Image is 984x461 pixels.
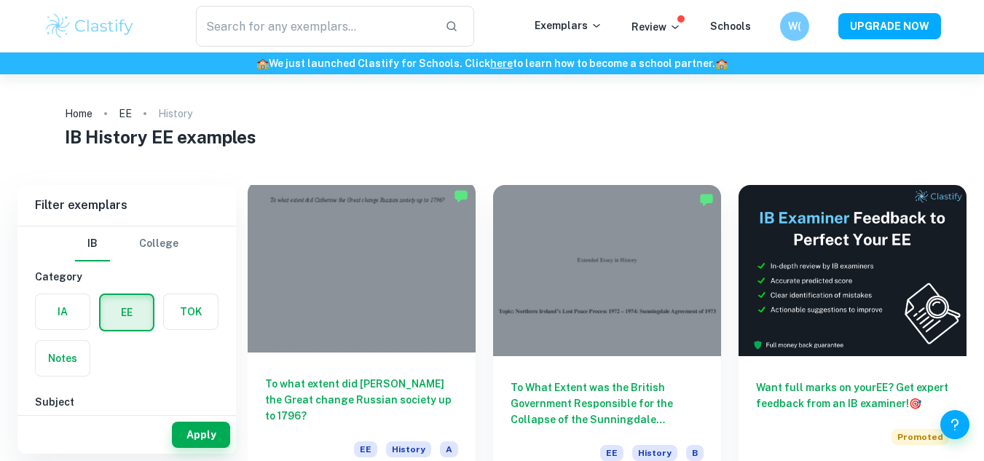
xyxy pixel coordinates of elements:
h6: Want full marks on your EE ? Get expert feedback from an IB examiner! [756,379,949,411]
div: Filter type choice [75,226,178,261]
a: Schools [710,20,751,32]
h6: Subject [35,394,219,410]
span: 🎯 [909,398,921,409]
button: Apply [172,422,230,448]
button: UPGRADE NOW [838,13,941,39]
button: IB [75,226,110,261]
span: History [386,441,431,457]
button: EE [101,295,153,330]
h6: To what extent did [PERSON_NAME] the Great change Russian society up to 1796? [265,376,458,424]
img: Thumbnail [739,185,967,356]
button: Help and Feedback [940,410,969,439]
h6: We just launched Clastify for Schools. Click to learn how to become a school partner. [3,55,981,71]
img: Marked [699,192,714,207]
span: Promoted [891,429,949,445]
p: Exemplars [535,17,602,34]
h1: IB History EE examples [65,124,919,150]
input: Search for any exemplars... [196,6,434,47]
img: Marked [454,189,468,203]
span: A [440,441,458,457]
h6: Filter exemplars [17,185,236,226]
a: here [490,58,513,69]
p: Review [631,19,681,35]
h6: To What Extent was the British Government Responsible for the Collapse of the Sunningdale Agreeme... [511,379,704,427]
h6: W( [786,18,803,34]
button: Notes [36,341,90,376]
p: History [158,106,192,122]
button: College [139,226,178,261]
span: 🏫 [715,58,728,69]
button: W( [780,12,809,41]
span: History [632,445,677,461]
img: Clastify logo [44,12,136,41]
span: 🏫 [256,58,269,69]
a: Home [65,103,93,124]
span: EE [600,445,623,461]
h6: Category [35,269,219,285]
span: EE [354,441,377,457]
button: TOK [164,294,218,329]
button: IA [36,294,90,329]
a: EE [119,103,132,124]
span: B [686,445,704,461]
